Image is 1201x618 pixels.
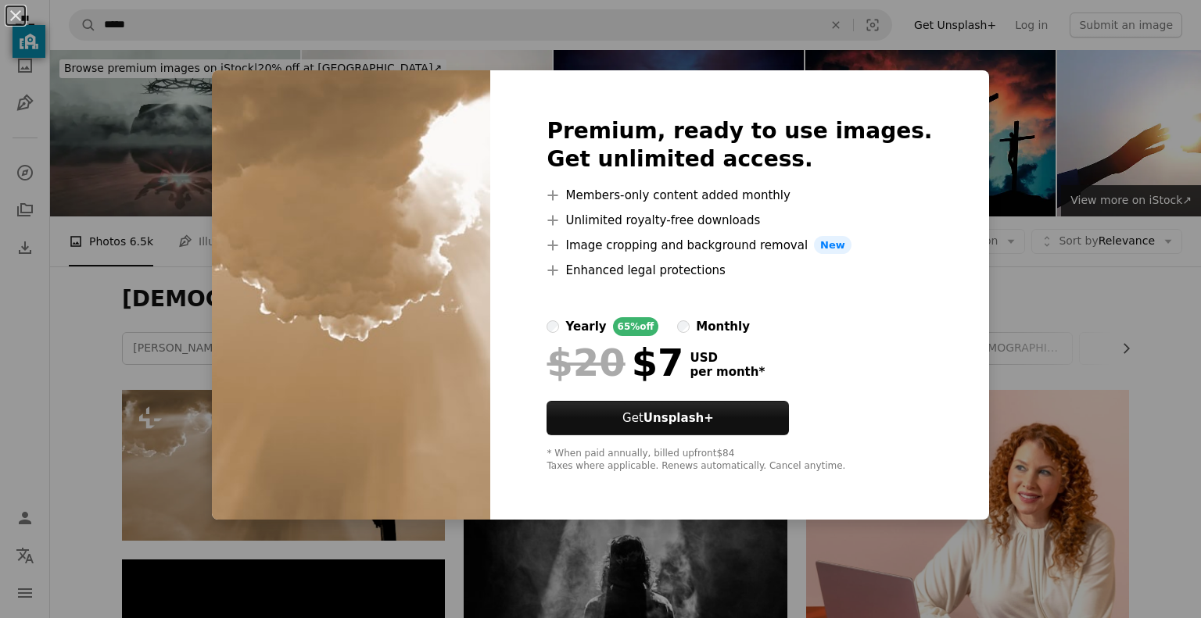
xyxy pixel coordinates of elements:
input: monthly [677,320,690,333]
div: monthly [696,317,750,336]
span: $20 [547,342,625,383]
div: * When paid annually, billed upfront $84 Taxes where applicable. Renews automatically. Cancel any... [547,448,932,473]
span: USD [690,351,765,365]
button: GetUnsplash+ [547,401,789,435]
div: 65% off [613,317,659,336]
div: $7 [547,342,683,383]
li: Enhanced legal protections [547,261,932,280]
input: yearly65%off [547,320,559,333]
h2: Premium, ready to use images. Get unlimited access. [547,117,932,173]
strong: Unsplash+ [644,411,714,425]
img: premium_photo-1733306520273-a877dcc37e89 [212,70,490,520]
div: yearly [565,317,606,336]
li: Members-only content added monthly [547,186,932,205]
li: Unlimited royalty-free downloads [547,211,932,230]
li: Image cropping and background removal [547,236,932,255]
span: per month * [690,365,765,379]
span: New [814,236,851,255]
